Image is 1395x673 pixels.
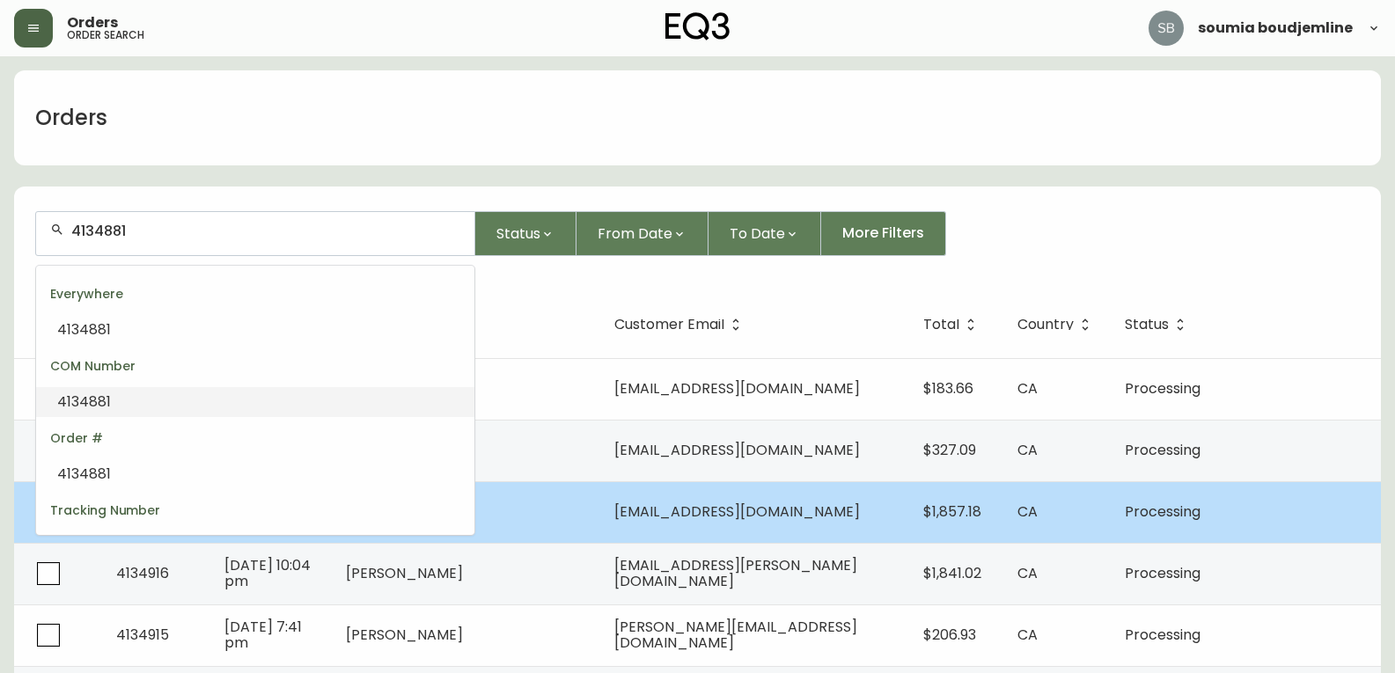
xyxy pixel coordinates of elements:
[821,211,946,256] button: More Filters
[709,211,821,256] button: To Date
[1017,563,1038,583] span: CA
[67,30,144,40] h5: order search
[71,223,460,239] input: Search
[1125,378,1200,399] span: Processing
[665,12,731,40] img: logo
[923,317,982,333] span: Total
[496,223,540,245] span: Status
[614,319,724,330] span: Customer Email
[923,625,976,645] span: $206.93
[614,501,860,522] span: [EMAIL_ADDRESS][DOMAIN_NAME]
[57,391,111,412] span: 4134881
[923,440,976,460] span: $327.09
[1125,501,1200,522] span: Processing
[36,273,474,315] div: Everywhere
[475,211,576,256] button: Status
[1017,317,1097,333] span: Country
[1017,319,1074,330] span: Country
[1125,317,1192,333] span: Status
[224,617,302,653] span: [DATE] 7:41 pm
[614,440,860,460] span: [EMAIL_ADDRESS][DOMAIN_NAME]
[1125,440,1200,460] span: Processing
[346,625,463,645] span: [PERSON_NAME]
[1017,501,1038,522] span: CA
[36,417,474,459] div: Order #
[923,319,959,330] span: Total
[598,223,672,245] span: From Date
[923,501,981,522] span: $1,857.18
[614,378,860,399] span: [EMAIL_ADDRESS][DOMAIN_NAME]
[1125,319,1169,330] span: Status
[842,223,924,243] span: More Filters
[576,211,709,256] button: From Date
[57,319,111,340] span: 4134881
[1198,21,1353,35] span: soumia boudjemline
[923,378,973,399] span: $183.66
[1017,440,1038,460] span: CA
[346,563,463,583] span: [PERSON_NAME]
[116,625,169,645] span: 4134915
[614,617,857,653] span: [PERSON_NAME][EMAIL_ADDRESS][DOMAIN_NAME]
[923,563,981,583] span: $1,841.02
[116,563,169,583] span: 4134916
[57,464,111,484] span: 4134881
[1017,625,1038,645] span: CA
[67,16,118,30] span: Orders
[1125,563,1200,583] span: Processing
[224,555,311,591] span: [DATE] 10:04 pm
[614,555,857,591] span: [EMAIL_ADDRESS][PERSON_NAME][DOMAIN_NAME]
[730,223,785,245] span: To Date
[35,103,107,133] h1: Orders
[1017,378,1038,399] span: CA
[1149,11,1184,46] img: 83621bfd3c61cadf98040c636303d86a
[1125,625,1200,645] span: Processing
[36,489,474,531] div: Tracking Number
[614,317,747,333] span: Customer Email
[36,345,474,387] div: COM Number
